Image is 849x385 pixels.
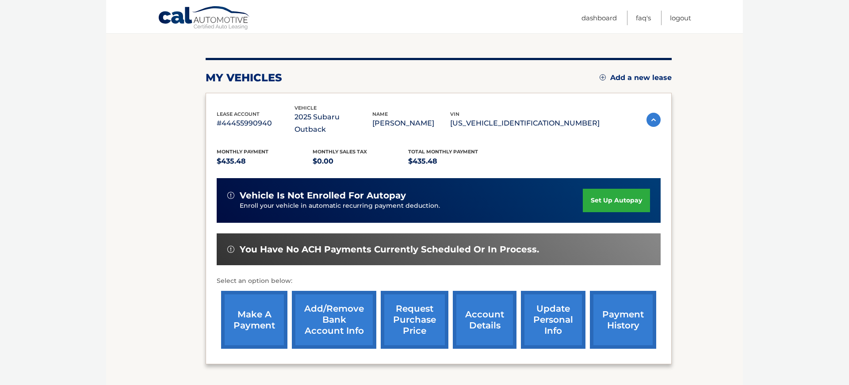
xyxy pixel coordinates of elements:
[294,111,372,136] p: 2025 Subaru Outback
[583,189,650,212] a: set up autopay
[521,291,585,349] a: update personal info
[381,291,448,349] a: request purchase price
[450,111,459,117] span: vin
[292,291,376,349] a: Add/Remove bank account info
[581,11,617,25] a: Dashboard
[206,71,282,84] h2: my vehicles
[636,11,651,25] a: FAQ's
[217,155,313,168] p: $435.48
[227,246,234,253] img: alert-white.svg
[646,113,661,127] img: accordion-active.svg
[240,190,406,201] span: vehicle is not enrolled for autopay
[590,291,656,349] a: payment history
[217,111,260,117] span: lease account
[240,201,583,211] p: Enroll your vehicle in automatic recurring payment deduction.
[372,117,450,130] p: [PERSON_NAME]
[217,276,661,286] p: Select an option below:
[217,117,294,130] p: #44455990940
[227,192,234,199] img: alert-white.svg
[670,11,691,25] a: Logout
[217,149,268,155] span: Monthly Payment
[294,105,317,111] span: vehicle
[408,155,504,168] p: $435.48
[313,149,367,155] span: Monthly sales Tax
[158,6,251,31] a: Cal Automotive
[600,74,606,80] img: add.svg
[221,291,287,349] a: make a payment
[408,149,478,155] span: Total Monthly Payment
[600,73,672,82] a: Add a new lease
[372,111,388,117] span: name
[240,244,539,255] span: You have no ACH payments currently scheduled or in process.
[313,155,409,168] p: $0.00
[450,117,600,130] p: [US_VEHICLE_IDENTIFICATION_NUMBER]
[453,291,516,349] a: account details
